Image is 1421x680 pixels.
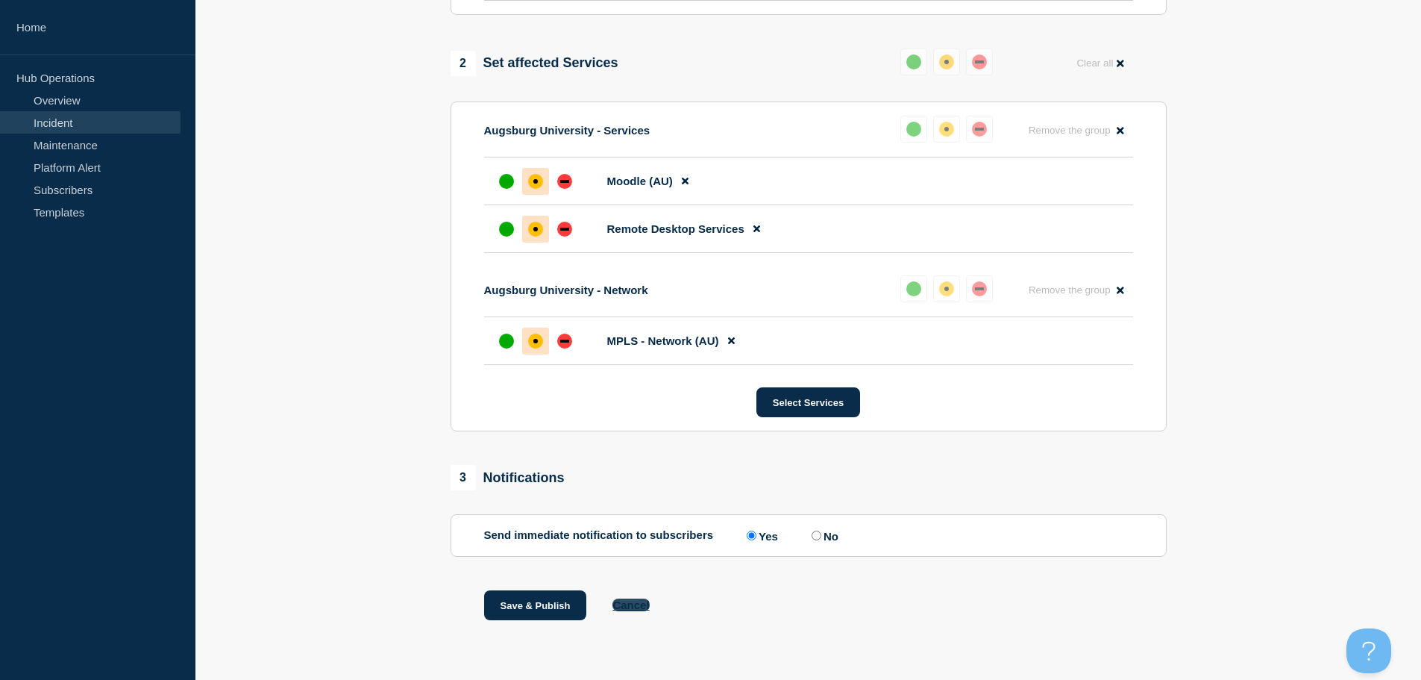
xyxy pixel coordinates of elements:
[607,334,719,347] span: MPLS - Network (AU)
[933,49,960,75] button: affected
[1029,284,1111,296] span: Remove the group
[933,275,960,302] button: affected
[939,54,954,69] div: affected
[1020,116,1133,145] button: Remove the group
[451,51,476,76] span: 2
[939,122,954,137] div: affected
[1067,49,1132,78] button: Clear all
[900,116,927,143] button: up
[1346,628,1391,673] iframe: Help Scout Beacon - Open
[499,174,514,189] div: up
[451,465,476,490] span: 3
[607,175,673,187] span: Moodle (AU)
[972,281,987,296] div: down
[528,334,543,349] div: affected
[808,528,838,543] label: No
[607,222,744,235] span: Remote Desktop Services
[812,531,821,540] input: No
[451,465,565,490] div: Notifications
[906,122,921,137] div: up
[1020,275,1133,305] button: Remove the group
[747,531,756,540] input: Yes
[557,222,572,237] div: down
[756,387,860,417] button: Select Services
[557,334,572,349] div: down
[484,124,650,137] p: Augsburg University - Services
[484,590,587,620] button: Save & Publish
[972,122,987,137] div: down
[1029,125,1111,136] span: Remove the group
[484,528,1133,543] div: Send immediate notification to subscribers
[743,528,778,543] label: Yes
[451,51,618,76] div: Set affected Services
[966,116,993,143] button: down
[939,281,954,296] div: affected
[557,174,572,189] div: down
[612,599,649,611] button: Cancel
[966,275,993,302] button: down
[528,174,543,189] div: affected
[966,49,993,75] button: down
[499,334,514,349] div: up
[528,222,543,237] div: affected
[906,54,921,69] div: up
[933,116,960,143] button: affected
[906,281,921,296] div: up
[499,222,514,237] div: up
[972,54,987,69] div: down
[484,284,648,296] p: Augsburg University - Network
[900,49,927,75] button: up
[900,275,927,302] button: up
[484,528,714,543] p: Send immediate notification to subscribers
